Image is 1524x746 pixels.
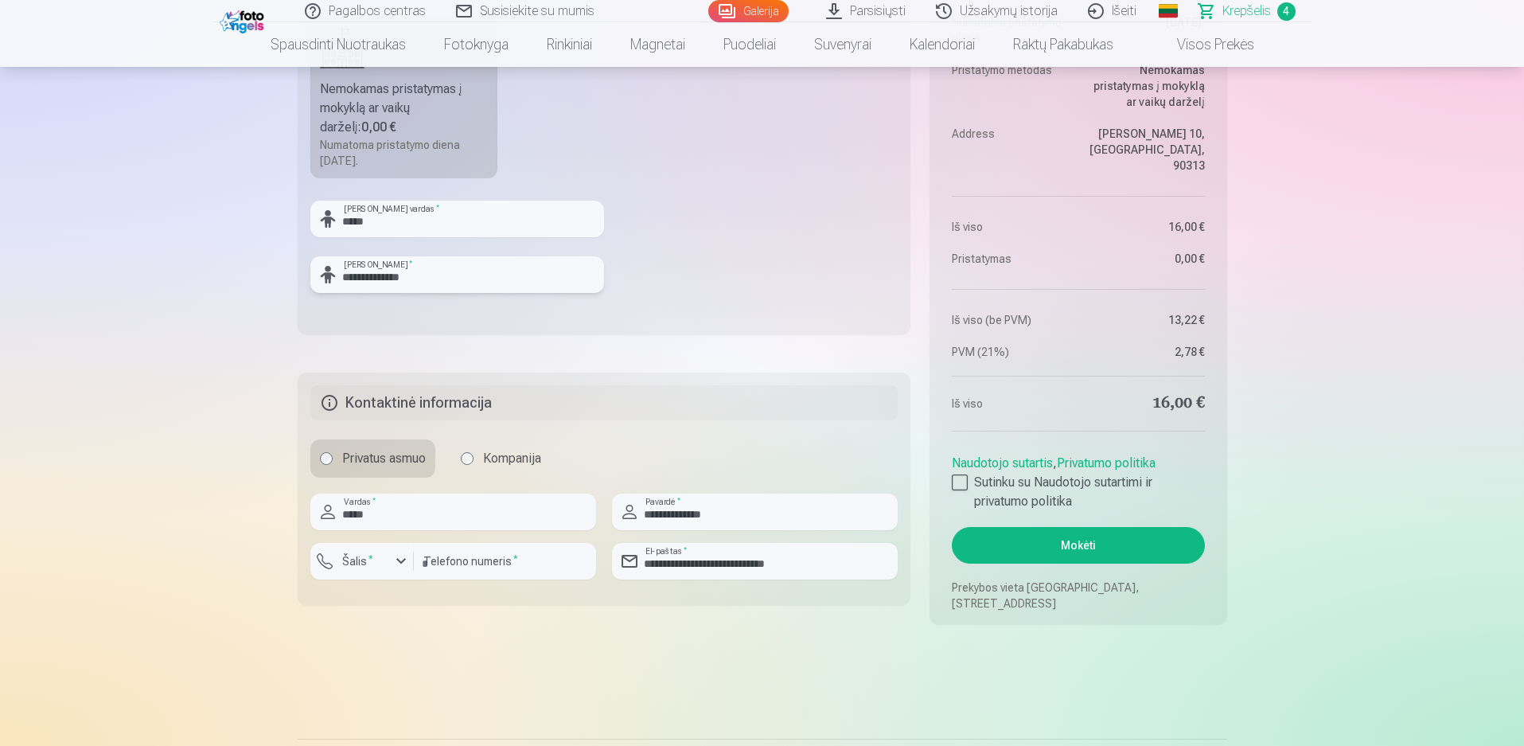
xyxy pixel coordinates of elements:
[952,473,1204,511] label: Sutinku su Naudotojo sutartimi ir privatumo politika
[451,439,551,478] label: Kompanija
[704,22,795,67] a: Puodeliai
[336,553,380,569] label: Šalis
[891,22,994,67] a: Kalendoriai
[1086,126,1205,174] dd: [PERSON_NAME] 10, [GEOGRAPHIC_DATA], 90313
[952,527,1204,564] button: Mokėti
[320,452,333,465] input: Privatus asmuo
[1086,251,1205,267] dd: 0,00 €
[310,385,898,420] h5: Kontaktinė informacija
[310,543,414,580] button: Šalis*
[611,22,704,67] a: Magnetai
[952,344,1070,360] dt: PVM (21%)
[1086,62,1205,110] dd: Nemokamas pristatymas į mokyklą ar vaikų darželį
[952,312,1070,328] dt: Iš viso (be PVM)
[1222,2,1271,21] span: Krepšelis
[320,137,489,169] div: Numatoma pristatymo diena [DATE].
[1086,312,1205,328] dd: 13,22 €
[952,455,1053,471] a: Naudotojo sutartis
[952,251,1070,267] dt: Pristatymas
[1086,344,1205,360] dd: 2,78 €
[952,62,1070,110] dt: Pristatymo metodas
[795,22,891,67] a: Suvenyrai
[361,119,396,135] b: 0,00 €
[952,393,1070,415] dt: Iš viso
[251,22,425,67] a: Spausdinti nuotraukas
[994,22,1132,67] a: Raktų pakabukas
[952,447,1204,511] div: ,
[425,22,528,67] a: Fotoknyga
[1086,393,1205,415] dd: 16,00 €
[1057,455,1156,471] a: Privatumo politika
[310,439,435,478] label: Privatus asmuo
[320,80,489,137] div: Nemokamas pristatymas į mokyklą ar vaikų darželį :
[220,6,268,33] img: /fa2
[1086,219,1205,235] dd: 16,00 €
[528,22,611,67] a: Rinkiniai
[952,219,1070,235] dt: Iš viso
[461,452,474,465] input: Kompanija
[1132,22,1273,67] a: Visos prekės
[952,580,1204,611] p: Prekybos vieta [GEOGRAPHIC_DATA], [STREET_ADDRESS]
[952,126,1070,174] dt: Address
[1277,2,1296,21] span: 4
